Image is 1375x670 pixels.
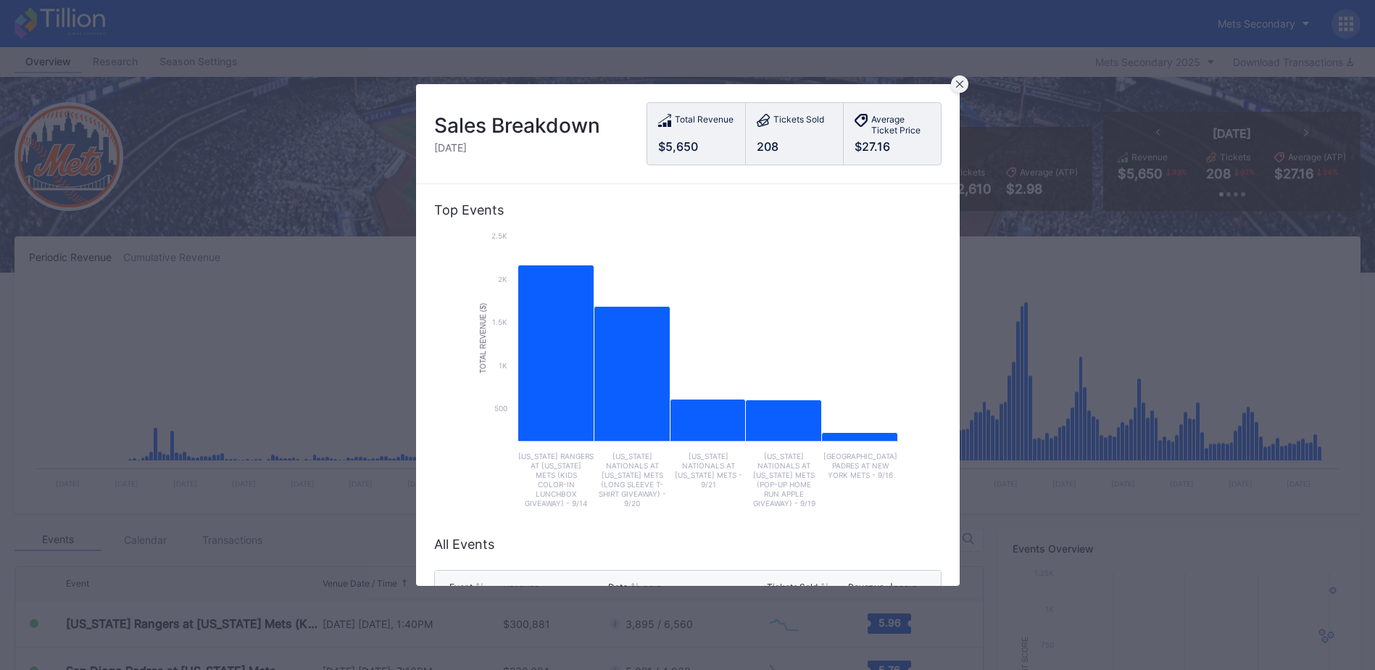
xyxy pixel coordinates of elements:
text: [GEOGRAPHIC_DATA] Padres at New York Mets - 9/16 [823,452,897,479]
div: 208 [757,139,832,154]
text: Total Revenue ($) [479,303,487,373]
div: All Events [434,537,942,552]
text: [US_STATE] Rangers at [US_STATE] Mets (Kids Color-In Lunchbox Giveaway) - 9/14 [518,452,594,508]
div: Total Revenue [675,114,734,129]
div: Tickets Sold [773,114,824,129]
div: $27.16 [855,139,930,154]
div: $5,650 [658,139,734,154]
text: 1k [499,361,507,370]
div: Average Ticket Price [871,114,930,136]
div: Top Events [434,202,942,218]
div: Tickets Sold [767,582,818,592]
text: 1.5k [492,318,507,326]
text: [US_STATE] Nationals at [US_STATE] Mets (Long Sleeve T- Shirt Giveaway) - 9/20 [598,452,665,508]
div: Revenue [848,582,884,592]
text: [US_STATE] Nationals at [US_STATE] Mets - 9/21 [674,452,741,489]
text: [US_STATE] Nationals at [US_STATE] Mets (Pop-Up Home Run Apple Giveaway) - 9/19 [752,452,815,508]
div: Date [608,582,628,592]
text: 2.5k [491,231,507,240]
div: Sales Breakdown [434,113,600,138]
text: 500 [494,404,507,413]
svg: Chart title [470,228,905,518]
div: [DATE] [434,141,600,154]
text: 2k [498,275,507,284]
div: Event [449,582,473,592]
